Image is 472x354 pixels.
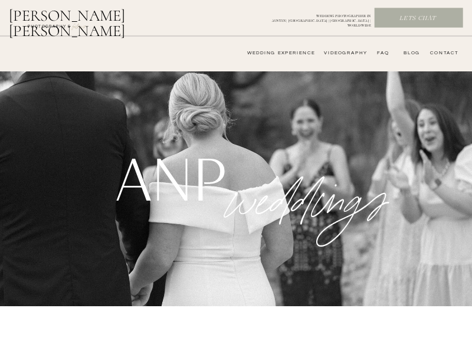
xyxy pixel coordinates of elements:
a: [PERSON_NAME] [PERSON_NAME] [9,8,166,27]
a: WEDDING PHOTOGRAPHER INAUSTIN | [GEOGRAPHIC_DATA] | [GEOGRAPHIC_DATA] | WORLDWIDE [259,14,371,22]
a: photography & [24,24,75,34]
a: CONTACT [428,50,458,57]
a: wedding experience [236,50,315,57]
a: FAQ [373,50,389,57]
p: WEDDINGS [214,136,409,194]
a: FILMs [64,21,93,31]
a: Lets chat [375,14,461,23]
p: WEDDING PHOTOGRAPHER IN AUSTIN | [GEOGRAPHIC_DATA] | [GEOGRAPHIC_DATA] | WORLDWIDE [259,14,371,22]
h1: anp [116,148,222,205]
a: bLog [401,50,420,57]
a: videography [322,50,367,57]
